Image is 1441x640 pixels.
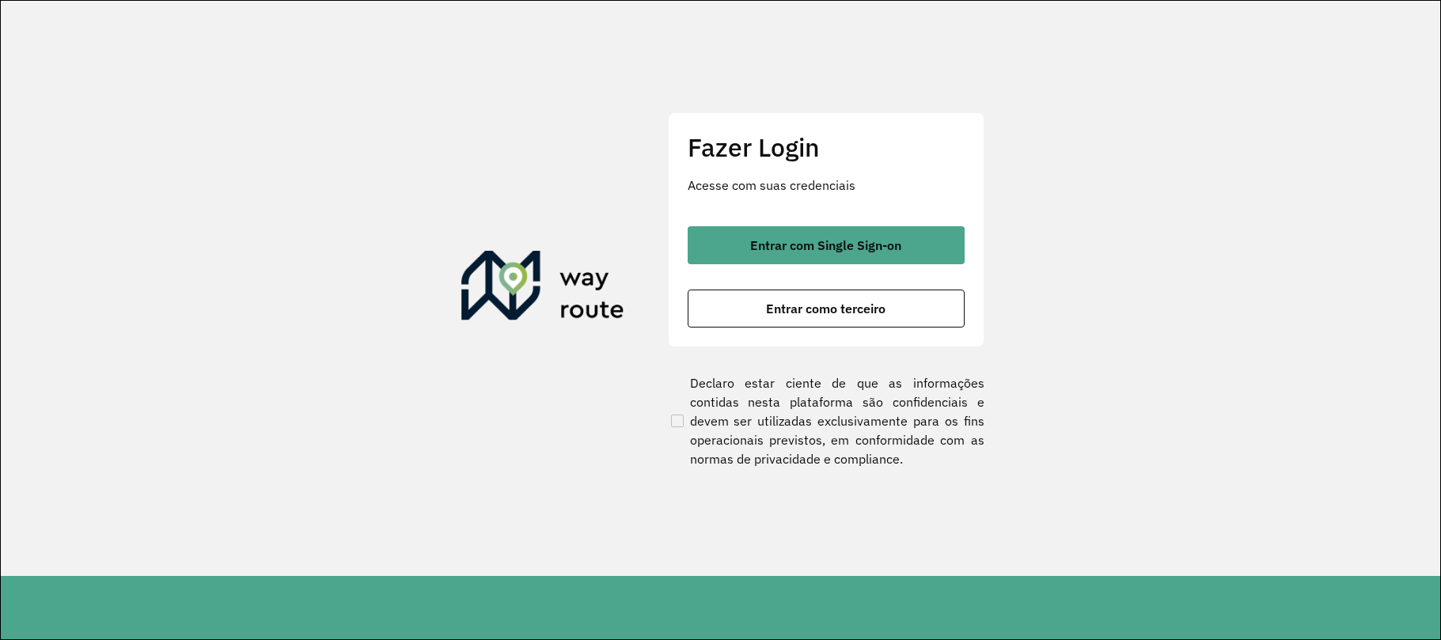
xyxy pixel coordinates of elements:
[688,132,965,162] h2: Fazer Login
[461,251,624,327] img: Roteirizador AmbevTech
[766,302,885,315] span: Entrar como terceiro
[668,373,984,468] label: Declaro estar ciente de que as informações contidas nesta plataforma são confidenciais e devem se...
[750,239,901,252] span: Entrar com Single Sign-on
[688,226,965,264] button: button
[688,176,965,195] p: Acesse com suas credenciais
[688,290,965,328] button: button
